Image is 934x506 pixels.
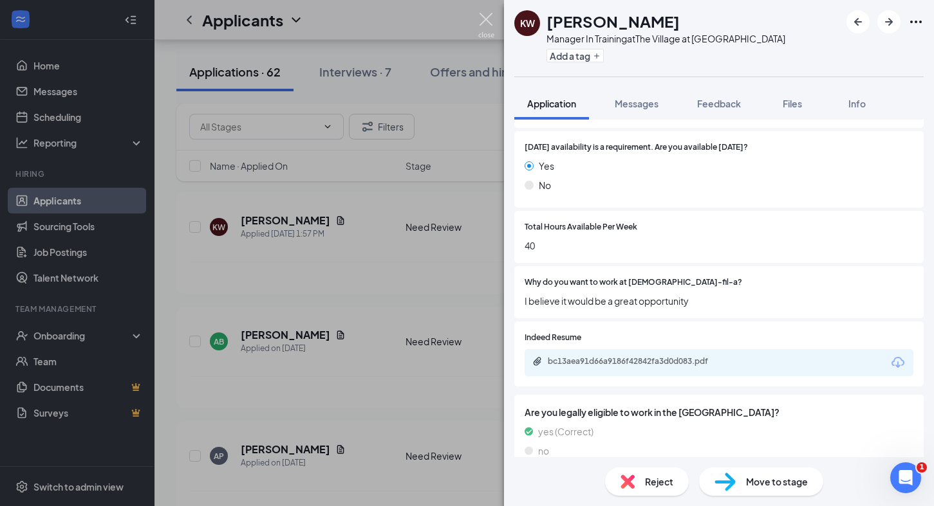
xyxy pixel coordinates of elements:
[538,444,549,458] span: no
[520,17,535,30] div: KW
[881,14,897,30] svg: ArrowRight
[890,355,906,370] svg: Download
[548,356,728,366] div: bc13aea91d66a9186f42842fa3d0d083.pdf
[783,98,802,109] span: Files
[846,10,870,33] button: ArrowLeftNew
[525,405,913,419] span: Are you legally eligible to work in the [GEOGRAPHIC_DATA]?
[525,332,581,344] span: Indeed Resume
[645,474,673,489] span: Reject
[525,141,748,154] span: [DATE] availability is a requirement. Are you available [DATE]?
[525,276,742,289] span: Why do you want to work at [DEMOGRAPHIC_DATA]-fil-a?
[890,462,921,493] iframe: Intercom live chat
[539,159,554,173] span: Yes
[917,462,927,473] span: 1
[525,294,913,308] span: I believe it would be a great opportunity
[697,98,741,109] span: Feedback
[525,221,637,233] span: Total Hours Available Per Week
[538,424,593,438] span: yes (Correct)
[525,239,913,253] span: 40
[539,178,551,192] span: No
[850,14,866,30] svg: ArrowLeftNew
[877,10,901,33] button: ArrowRight
[532,356,543,366] svg: Paperclip
[546,32,785,45] div: Manager In Training at The Village at [GEOGRAPHIC_DATA]
[615,98,658,109] span: Messages
[532,356,741,368] a: Paperclipbc13aea91d66a9186f42842fa3d0d083.pdf
[546,49,604,62] button: PlusAdd a tag
[527,98,576,109] span: Application
[908,14,924,30] svg: Ellipses
[593,52,601,60] svg: Plus
[546,10,680,32] h1: [PERSON_NAME]
[848,98,866,109] span: Info
[746,474,808,489] span: Move to stage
